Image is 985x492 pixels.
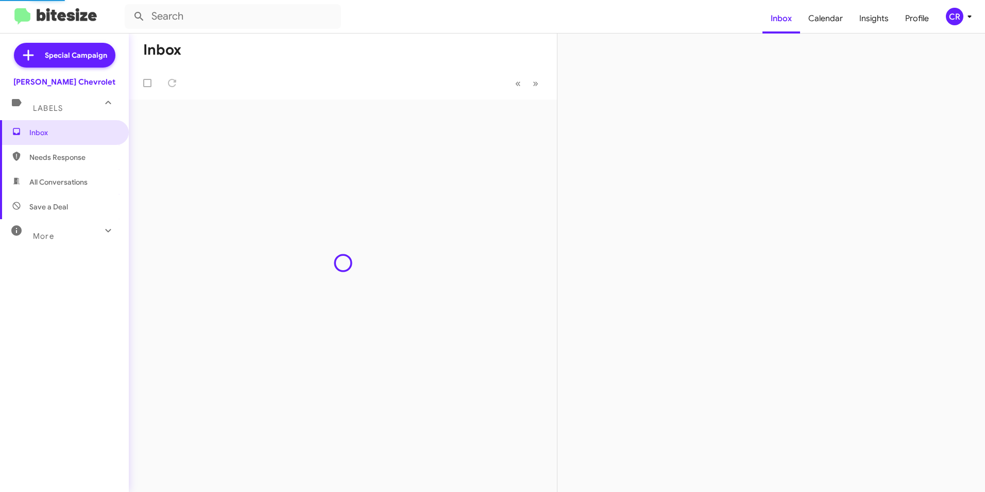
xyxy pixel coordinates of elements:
span: Labels [33,104,63,113]
nav: Page navigation example [510,73,545,94]
a: Inbox [762,4,800,34]
a: Insights [851,4,897,34]
span: All Conversations [29,177,88,187]
a: Special Campaign [14,43,115,68]
div: [PERSON_NAME] Chevrolet [13,77,115,87]
a: Calendar [800,4,851,34]
button: CR [937,8,974,25]
button: Previous [509,73,527,94]
span: Needs Response [29,152,117,162]
input: Search [125,4,341,29]
div: CR [946,8,963,25]
span: More [33,232,54,241]
h1: Inbox [143,42,181,58]
span: » [533,77,538,90]
a: Profile [897,4,937,34]
span: Inbox [29,127,117,138]
span: Special Campaign [45,50,107,60]
button: Next [527,73,545,94]
span: Save a Deal [29,202,68,212]
span: « [515,77,521,90]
